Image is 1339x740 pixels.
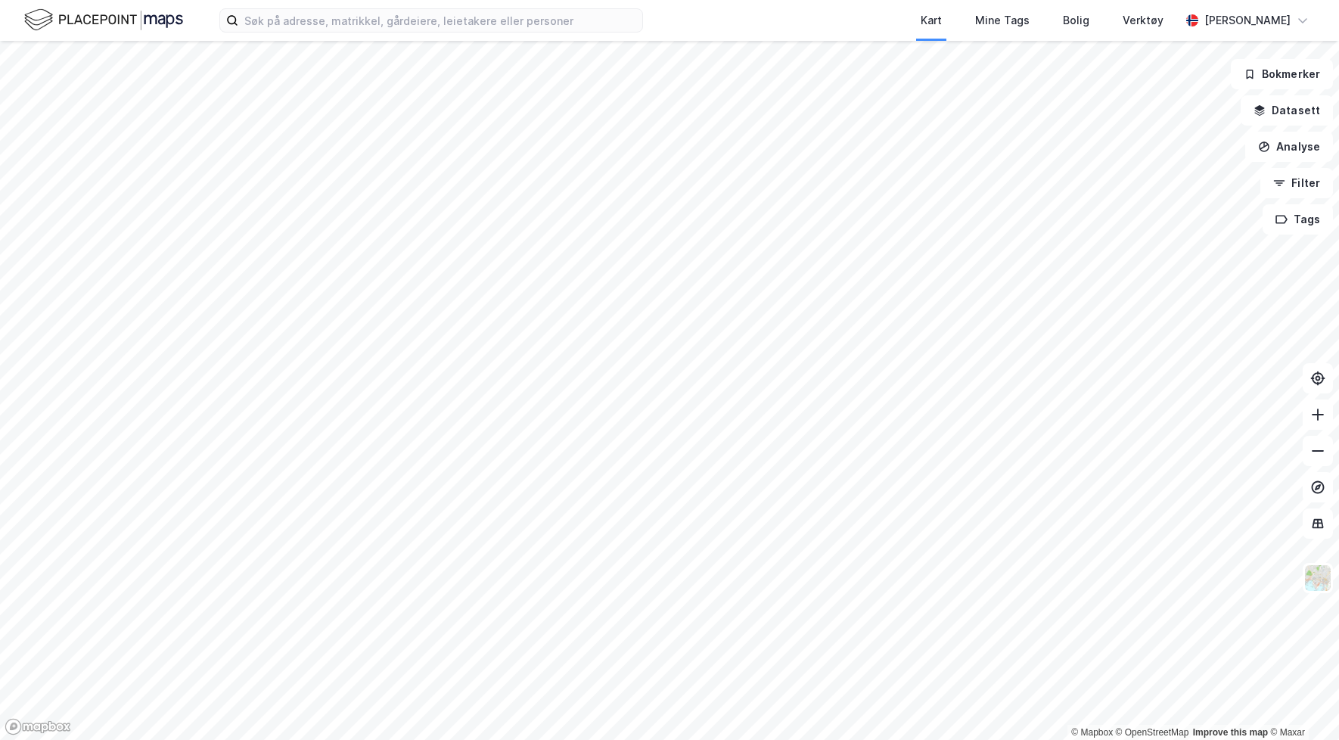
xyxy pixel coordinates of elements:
[1204,11,1291,30] div: [PERSON_NAME]
[921,11,942,30] div: Kart
[975,11,1030,30] div: Mine Tags
[24,7,183,33] img: logo.f888ab2527a4732fd821a326f86c7f29.svg
[1123,11,1163,30] div: Verktøy
[1263,667,1339,740] div: Kontrollprogram for chat
[238,9,642,32] input: Søk på adresse, matrikkel, gårdeiere, leietakere eller personer
[1263,667,1339,740] iframe: Chat Widget
[1063,11,1089,30] div: Bolig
